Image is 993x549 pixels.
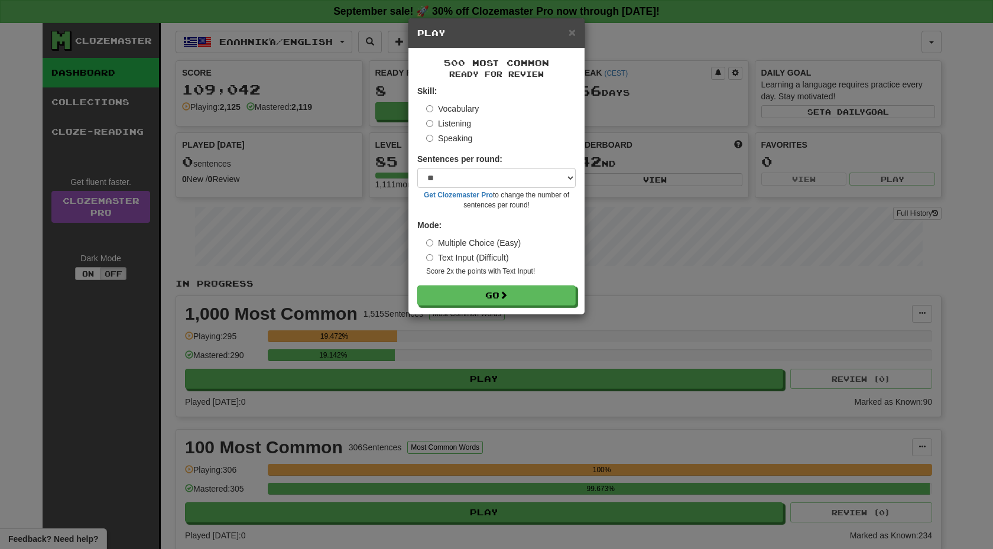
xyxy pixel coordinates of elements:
button: Go [417,285,576,306]
h5: Play [417,27,576,39]
button: Close [569,26,576,38]
input: Vocabulary [426,105,433,112]
small: to change the number of sentences per round! [417,190,576,210]
strong: Mode: [417,220,442,230]
label: Text Input (Difficult) [426,252,509,264]
small: Ready for Review [417,69,576,79]
label: Listening [426,118,471,129]
input: Text Input (Difficult) [426,254,433,261]
label: Speaking [426,132,472,144]
label: Multiple Choice (Easy) [426,237,521,249]
label: Sentences per round: [417,153,502,165]
strong: Skill: [417,86,437,96]
a: Get Clozemaster Pro [424,191,493,199]
small: Score 2x the points with Text Input ! [426,267,576,277]
input: Speaking [426,135,433,142]
span: × [569,25,576,39]
input: Listening [426,120,433,127]
input: Multiple Choice (Easy) [426,239,433,246]
span: 500 Most Common [444,58,549,68]
label: Vocabulary [426,103,479,115]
